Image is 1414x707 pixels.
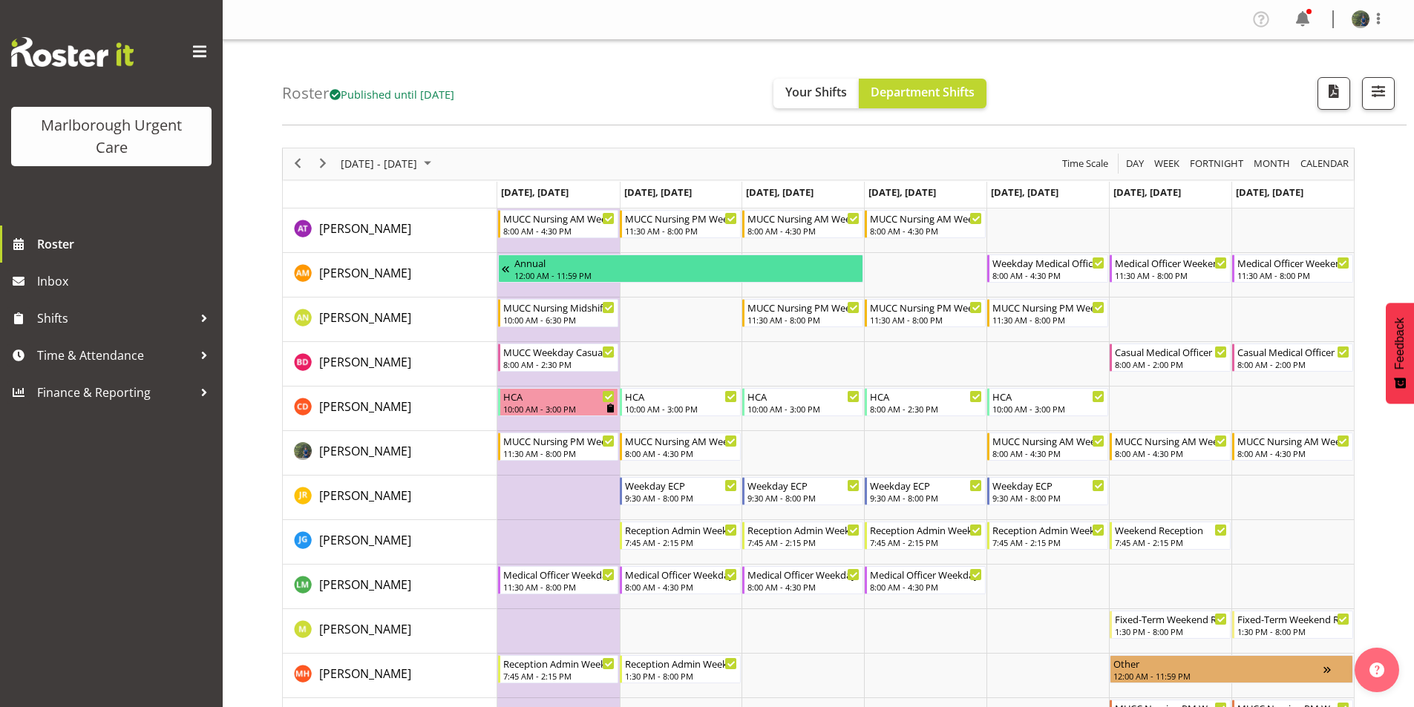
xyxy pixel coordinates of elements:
[319,532,411,548] span: [PERSON_NAME]
[1352,10,1369,28] img: gloria-varghese83ea2632f453239292d4b008d7aa8107.png
[992,492,1104,504] div: 9:30 AM - 8:00 PM
[283,654,497,698] td: Margret Hall resource
[865,477,986,505] div: Jacinta Rangi"s event - Weekday ECP Begin From Thursday, October 30, 2025 at 9:30:00 AM GMT+13:00...
[865,522,986,550] div: Josephine Godinez"s event - Reception Admin Weekday AM Begin From Thursday, October 30, 2025 at 7...
[625,433,737,448] div: MUCC Nursing AM Weekday
[310,148,336,180] div: next period
[1232,343,1353,372] div: Beata Danielek"s event - Casual Medical Officer Weekend Begin From Sunday, November 2, 2025 at 8:...
[742,522,863,550] div: Josephine Godinez"s event - Reception Admin Weekday AM Begin From Wednesday, October 29, 2025 at ...
[503,403,615,415] div: 10:00 AM - 3:00 PM
[319,576,411,593] span: [PERSON_NAME]
[1110,611,1231,639] div: Margie Vuto"s event - Fixed-Term Weekend Reception Begin From Saturday, November 1, 2025 at 1:30:...
[1060,154,1111,173] button: Time Scale
[747,492,860,504] div: 9:30 AM - 8:00 PM
[871,84,975,100] span: Department Shifts
[319,354,411,370] span: [PERSON_NAME]
[514,255,860,270] div: Annual
[339,154,419,173] span: [DATE] - [DATE]
[870,211,982,226] div: MUCC Nursing AM Weekday
[742,477,863,505] div: Jacinta Rangi"s event - Weekday ECP Begin From Wednesday, October 29, 2025 at 9:30:00 AM GMT+13:0...
[11,37,134,67] img: Rosterit website logo
[319,665,411,683] a: [PERSON_NAME]
[870,581,982,593] div: 8:00 AM - 4:30 PM
[747,389,860,404] div: HCA
[285,148,310,180] div: previous period
[625,656,737,671] div: Reception Admin Weekday PM
[1362,77,1395,110] button: Filter Shifts
[1237,611,1349,626] div: Fixed-Term Weekend Reception
[870,225,982,237] div: 8:00 AM - 4:30 PM
[1115,625,1227,637] div: 1:30 PM - 8:00 PM
[1113,670,1323,682] div: 12:00 AM - 11:59 PM
[620,210,741,238] div: Agnes Tyson"s event - MUCC Nursing PM Weekday Begin From Tuesday, October 28, 2025 at 11:30:00 AM...
[747,225,860,237] div: 8:00 AM - 4:30 PM
[747,522,860,537] div: Reception Admin Weekday AM
[747,581,860,593] div: 8:00 AM - 4:30 PM
[498,343,619,372] div: Beata Danielek"s event - MUCC Weekday Casual Dr Begin From Monday, October 27, 2025 at 8:00:00 AM...
[625,581,737,593] div: 8:00 AM - 4:30 PM
[319,442,411,460] a: [PERSON_NAME]
[746,185,814,199] span: [DATE], [DATE]
[1232,611,1353,639] div: Margie Vuto"s event - Fixed-Term Weekend Reception Begin From Sunday, November 2, 2025 at 1:30:00...
[1252,154,1292,173] span: Month
[503,389,615,404] div: HCA
[498,210,619,238] div: Agnes Tyson"s event - MUCC Nursing AM Weekday Begin From Monday, October 27, 2025 at 8:00:00 AM G...
[865,566,986,594] div: Luqman Mohd Jani"s event - Medical Officer Weekday Begin From Thursday, October 30, 2025 at 8:00:...
[625,225,737,237] div: 11:30 AM - 8:00 PM
[625,478,737,493] div: Weekday ECP
[1188,154,1245,173] span: Fortnight
[1110,655,1353,683] div: Margret Hall"s event - Other Begin From Saturday, November 1, 2025 at 12:00:00 AM GMT+13:00 Ends ...
[330,87,454,102] span: Published until [DATE]
[313,154,333,173] button: Next
[625,447,737,459] div: 8:00 AM - 4:30 PM
[625,670,737,682] div: 1:30 PM - 8:00 PM
[503,581,615,593] div: 11:30 AM - 8:00 PM
[987,522,1108,550] div: Josephine Godinez"s event - Reception Admin Weekday AM Begin From Friday, October 31, 2025 at 7:4...
[773,79,859,108] button: Your Shifts
[503,300,615,315] div: MUCC Nursing Midshift
[1237,269,1349,281] div: 11:30 AM - 8:00 PM
[1386,303,1414,404] button: Feedback - Show survey
[992,536,1104,548] div: 7:45 AM - 2:15 PM
[991,185,1058,199] span: [DATE], [DATE]
[992,433,1104,448] div: MUCC Nursing AM Weekday
[283,253,497,297] td: Alexandra Madigan resource
[319,353,411,371] a: [PERSON_NAME]
[992,478,1104,493] div: Weekday ECP
[283,565,497,609] td: Luqman Mohd Jani resource
[620,522,741,550] div: Josephine Godinez"s event - Reception Admin Weekday AM Begin From Tuesday, October 28, 2025 at 7:...
[319,309,411,326] a: [PERSON_NAME]
[282,85,454,102] h4: Roster
[503,211,615,226] div: MUCC Nursing AM Weekday
[870,403,982,415] div: 8:00 AM - 2:30 PM
[1318,77,1350,110] button: Download a PDF of the roster according to the set date range.
[747,403,860,415] div: 10:00 AM - 3:00 PM
[503,447,615,459] div: 11:30 AM - 8:00 PM
[283,297,497,342] td: Alysia Newman-Woods resource
[37,233,215,255] span: Roster
[1369,662,1384,677] img: help-xxl-2.png
[1115,611,1227,626] div: Fixed-Term Weekend Reception
[987,388,1108,416] div: Cordelia Davies"s event - HCA Begin From Friday, October 31, 2025 at 10:00:00 AM GMT+13:00 Ends A...
[870,314,982,326] div: 11:30 AM - 8:00 PM
[992,314,1104,326] div: 11:30 AM - 8:00 PM
[319,576,411,593] a: [PERSON_NAME]
[319,665,411,682] span: [PERSON_NAME]
[742,210,863,238] div: Agnes Tyson"s event - MUCC Nursing AM Weekday Begin From Wednesday, October 29, 2025 at 8:00:00 A...
[992,522,1104,537] div: Reception Admin Weekday AM
[1237,344,1349,359] div: Casual Medical Officer Weekend
[1153,154,1181,173] span: Week
[992,255,1104,270] div: Weekday Medical Officer
[503,433,615,448] div: MUCC Nursing PM Weekday
[319,621,411,637] span: [PERSON_NAME]
[1115,447,1227,459] div: 8:00 AM - 4:30 PM
[1110,522,1231,550] div: Josephine Godinez"s event - Weekend Reception Begin From Saturday, November 1, 2025 at 7:45:00 AM...
[625,567,737,582] div: Medical Officer Weekday
[624,185,692,199] span: [DATE], [DATE]
[288,154,308,173] button: Previous
[870,492,982,504] div: 9:30 AM - 8:00 PM
[1110,343,1231,372] div: Beata Danielek"s event - Casual Medical Officer Weekend Begin From Saturday, November 1, 2025 at ...
[319,620,411,638] a: [PERSON_NAME]
[625,389,737,404] div: HCA
[747,314,860,326] div: 11:30 AM - 8:00 PM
